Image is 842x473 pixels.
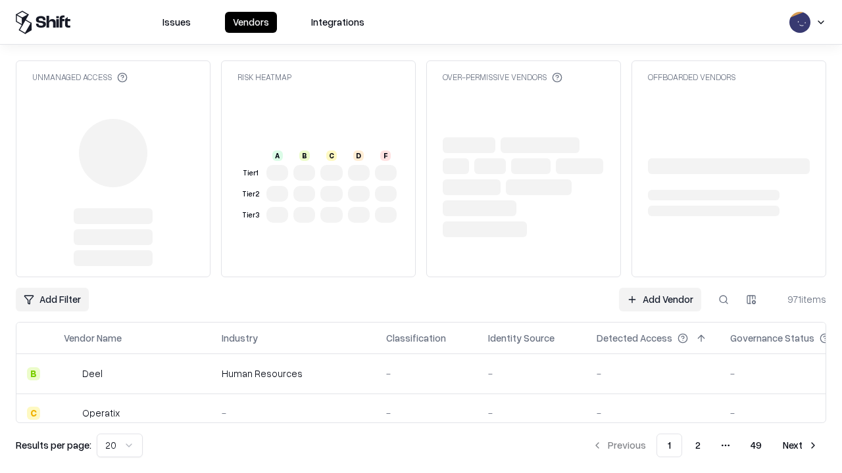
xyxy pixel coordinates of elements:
div: Governance Status [730,331,814,345]
div: F [380,150,391,161]
div: Classification [386,331,446,345]
div: Tier 1 [240,168,261,179]
img: Deel [64,367,77,380]
div: Detected Access [597,331,672,345]
button: Vendors [225,12,277,33]
div: Operatix [82,406,120,420]
div: Offboarded Vendors [648,72,735,83]
div: - [386,367,467,380]
img: Operatix [64,407,77,420]
p: Results per page: [16,438,91,452]
button: Integrations [303,12,372,33]
div: Identity Source [488,331,555,345]
div: Risk Heatmap [237,72,291,83]
div: D [353,150,364,161]
div: Human Resources [222,367,365,380]
button: Issues [155,12,199,33]
div: Over-Permissive Vendors [443,72,562,83]
a: Add Vendor [619,288,701,311]
div: - [386,406,467,420]
div: B [299,150,310,161]
div: - [597,406,709,420]
div: Industry [222,331,258,345]
button: Next [775,434,826,457]
button: Add Filter [16,288,89,311]
div: Unmanaged Access [32,72,128,83]
button: 49 [740,434,772,457]
nav: pagination [584,434,826,457]
div: C [326,150,337,161]
div: - [597,367,709,380]
button: 2 [685,434,711,457]
div: B [27,367,40,380]
div: Deel [82,367,103,380]
div: Vendor Name [64,331,122,345]
div: C [27,407,40,420]
div: - [488,367,576,380]
button: 1 [656,434,682,457]
div: - [488,406,576,420]
div: - [222,406,365,420]
div: 971 items [774,292,826,306]
div: Tier 3 [240,210,261,221]
div: Tier 2 [240,189,261,200]
div: A [272,150,283,161]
